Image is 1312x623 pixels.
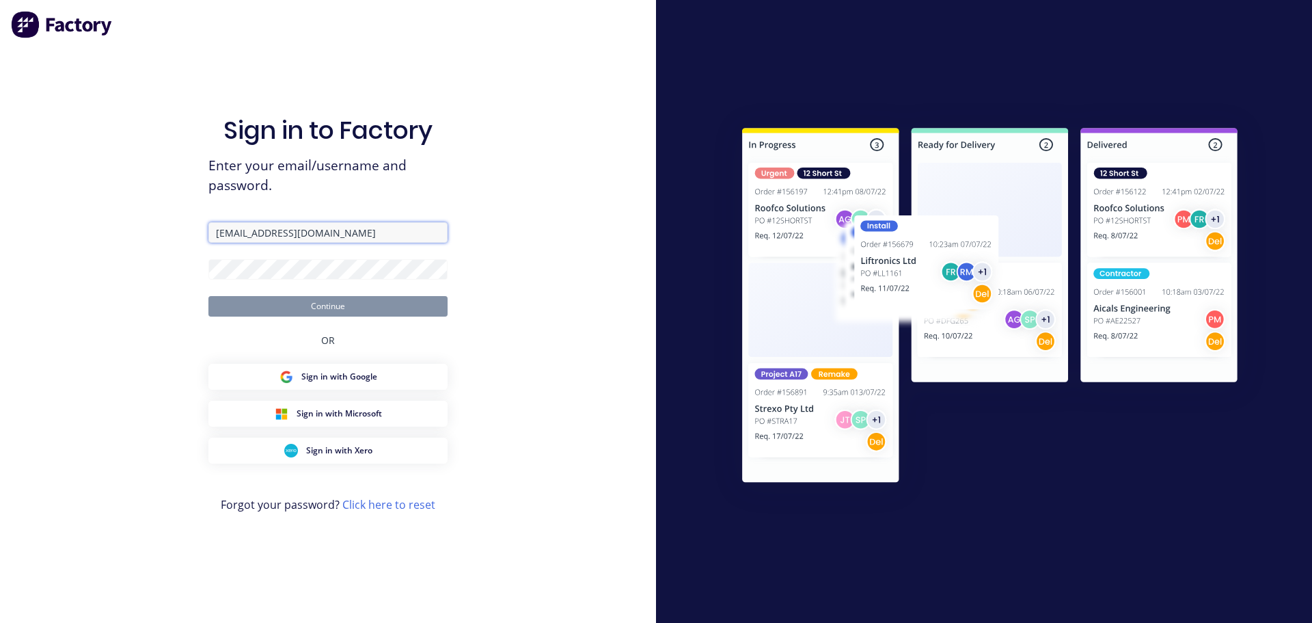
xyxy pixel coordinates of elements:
button: Microsoft Sign inSign in with Microsoft [208,401,448,427]
button: Xero Sign inSign in with Xero [208,438,448,464]
div: OR [321,317,335,364]
span: Sign in with Google [301,371,377,383]
a: Click here to reset [342,497,435,512]
input: Email/Username [208,222,448,243]
img: Sign in [712,101,1268,515]
span: Enter your email/username and password. [208,156,448,196]
img: Factory [11,11,113,38]
button: Google Sign inSign in with Google [208,364,448,390]
span: Sign in with Xero [306,445,372,457]
img: Google Sign in [279,370,293,384]
img: Microsoft Sign in [275,407,288,421]
button: Continue [208,296,448,317]
h1: Sign in to Factory [223,116,433,145]
img: Xero Sign in [284,444,298,458]
span: Sign in with Microsoft [297,408,382,420]
span: Forgot your password? [221,496,435,513]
